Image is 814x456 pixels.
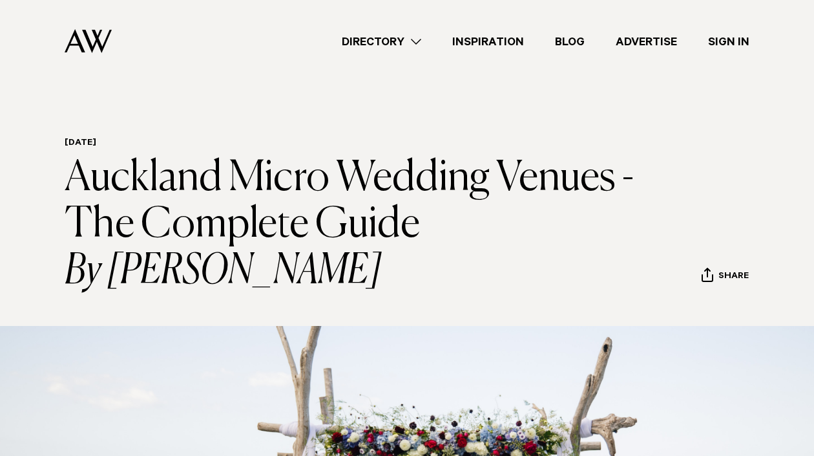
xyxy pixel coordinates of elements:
span: Share [718,271,749,283]
button: Share [701,267,749,287]
a: Blog [539,33,600,50]
img: Auckland Weddings Logo [65,29,112,53]
i: By [PERSON_NAME] [65,248,662,295]
a: Sign In [693,33,765,50]
a: Advertise [600,33,693,50]
a: Directory [326,33,437,50]
h6: [DATE] [65,138,662,150]
h1: Auckland Micro Wedding Venues - The Complete Guide [65,155,662,295]
a: Inspiration [437,33,539,50]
